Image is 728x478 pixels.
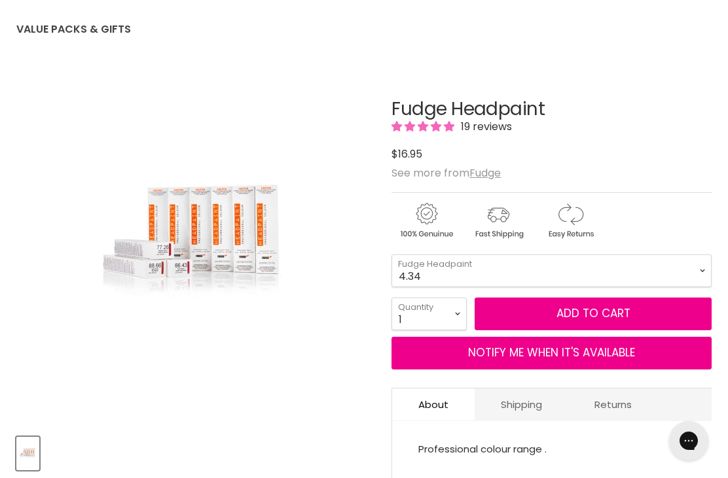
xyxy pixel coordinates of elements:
iframe: Gorgias live chat messenger [663,417,715,465]
select: Quantity [391,298,467,330]
span: See more from [391,165,501,180]
a: Returns [568,388,658,420]
div: Product thumbnails [14,433,376,470]
img: shipping.gif [464,201,533,241]
span: $16.95 [391,146,422,162]
button: Fudge Headpaint [16,437,39,470]
img: Fudge Headpaint [77,69,313,422]
img: returns.gif [536,201,605,241]
img: Fudge Headpaint [18,438,38,469]
a: Fudge [469,165,501,180]
button: NOTIFY ME WHEN IT'S AVAILABLE [391,337,712,369]
a: About [392,388,475,420]
div: Fudge Headpaint image. Click or Scroll to Zoom. [16,67,374,424]
a: Value Packs & Gifts [7,16,141,43]
img: genuine.gif [391,201,461,241]
a: Shipping [475,388,568,420]
h1: Fudge Headpaint [391,99,712,120]
span: Add to cart [556,305,630,321]
span: 19 reviews [457,119,512,134]
button: Add to cart [475,298,712,330]
span: 4.89 stars [391,119,457,134]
